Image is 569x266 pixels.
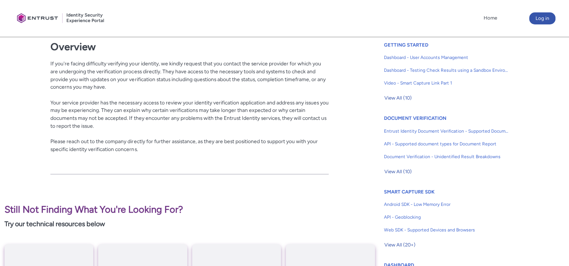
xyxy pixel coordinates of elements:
span: API - Supported document types for Document Report [384,141,509,147]
iframe: Qualified Messenger [534,231,569,266]
a: Video - Smart Capture Link Part 1 [384,77,509,89]
a: API - Geoblocking [384,211,509,224]
span: Dashboard - Testing Check Results using a Sandbox Environment [384,67,509,74]
a: Web SDK - Supported Devices and Browsers [384,224,509,236]
a: Dashboard - User Accounts Management [384,51,509,64]
span: View All (20+) [384,239,416,251]
span: Video - Smart Capture Link Part 1 [384,80,509,86]
button: View All (10) [384,166,412,178]
span: Dashboard - User Accounts Management [384,54,509,61]
span: Entrust Identity Document Verification - Supported Document type and size [384,128,509,135]
button: View All (20+) [384,239,416,251]
p: Still Not Finding What You're Looking For? [5,203,375,217]
span: Document Verification - Unidentified Result Breakdowns [384,153,509,160]
h1: Overview [50,41,329,53]
a: Entrust Identity Document Verification - Supported Document type and size [384,125,509,138]
a: Android SDK - Low Memory Error [384,198,509,211]
span: Android SDK - Low Memory Error [384,201,509,208]
a: Dashboard - Testing Check Results using a Sandbox Environment [384,64,509,77]
span: Web SDK - Supported Devices and Browsers [384,227,509,233]
a: SMART CAPTURE SDK [384,189,435,195]
span: API - Geoblocking [384,214,509,221]
a: Home [482,12,499,24]
button: Log in [529,12,555,24]
p: Try our technical resources below [5,219,375,229]
a: GETTING STARTED [384,42,428,48]
span: View All (10) [384,92,412,104]
button: View All (10) [384,92,412,104]
p: If you're facing difficulty verifying your identity, we kindly request that you contact the servi... [50,60,329,169]
a: Document Verification - Unidentified Result Breakdowns [384,150,509,163]
a: API - Supported document types for Document Report [384,138,509,150]
a: DOCUMENT VERIFICATION [384,115,446,121]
